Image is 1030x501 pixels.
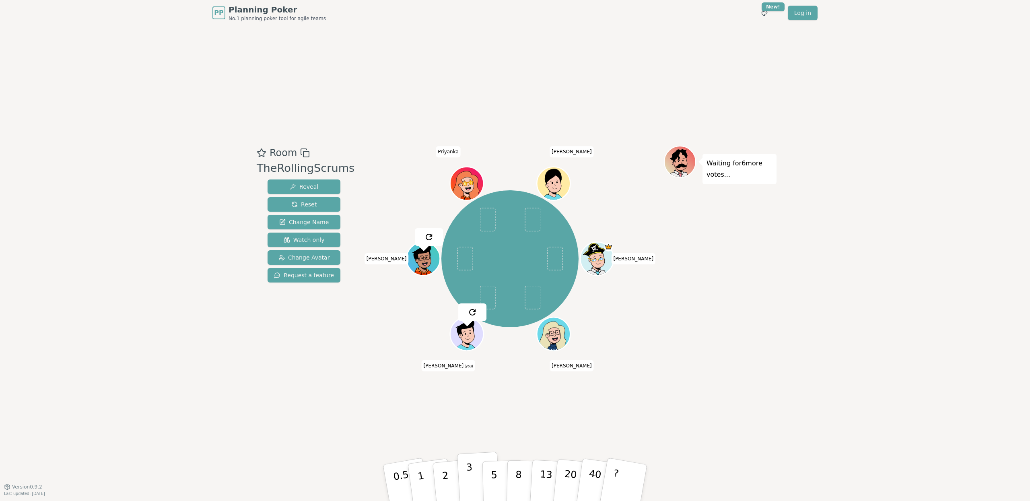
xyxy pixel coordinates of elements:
button: Change Name [268,215,340,229]
button: New! [757,6,772,20]
button: Click to change your avatar [451,318,482,350]
span: Samuel is the host [604,243,613,252]
span: Click to change your name [611,253,655,264]
span: PP [214,8,223,18]
button: Reset [268,197,340,212]
img: reset [424,232,434,242]
span: No.1 planning poker tool for agile teams [229,15,326,22]
span: Click to change your name [550,360,594,371]
span: Click to change your name [436,146,460,157]
span: Version 0.9.2 [12,484,42,490]
span: (you) [463,364,473,368]
button: Reveal [268,179,340,194]
span: Planning Poker [229,4,326,15]
button: Request a feature [268,268,340,282]
span: Room [270,146,297,160]
p: Waiting for 6 more votes... [707,158,772,180]
span: Click to change your name [422,360,475,371]
a: PPPlanning PokerNo.1 planning poker tool for agile teams [212,4,326,22]
button: Add as favourite [257,146,266,160]
span: Last updated: [DATE] [4,491,45,496]
span: Change Avatar [278,254,330,262]
div: New! [762,2,785,11]
div: TheRollingScrums [257,160,354,177]
span: Watch only [284,236,325,244]
button: Watch only [268,233,340,247]
span: Change Name [279,218,329,226]
span: Reveal [290,183,318,191]
button: Change Avatar [268,250,340,265]
span: Reset [291,200,317,208]
span: Request a feature [274,271,334,279]
span: Click to change your name [365,253,409,264]
span: Click to change your name [550,146,594,157]
button: Version0.9.2 [4,484,42,490]
a: Log in [788,6,818,20]
img: reset [468,307,477,317]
